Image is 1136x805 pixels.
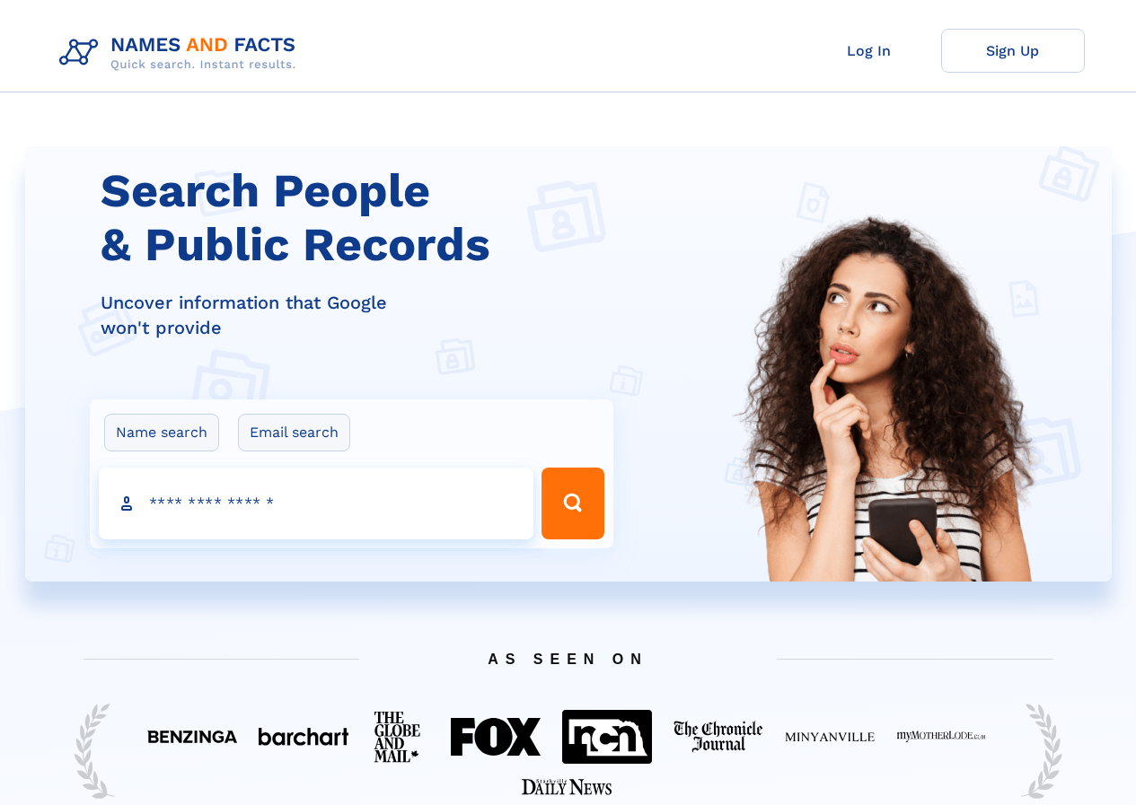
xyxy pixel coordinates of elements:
a: Sign Up [941,29,1085,73]
img: Featured on My Mother Lode [896,731,986,743]
label: Name search [104,414,219,451]
img: Featured on The Globe And Mail [370,707,429,766]
span: AS SEEN ON [57,629,1080,689]
img: Search People and Public records [721,211,1053,671]
h1: Search People & Public Records [101,164,625,272]
img: Logo Names and Facts [52,29,311,77]
img: Featured on Starkville Daily News [522,779,612,795]
img: Featured on FOX 40 [451,718,541,756]
img: Featured on Benzinga [147,731,237,743]
img: Featured on BarChart [259,728,348,745]
div: Uncover information that Google won't provide [101,290,625,340]
button: Search Button [542,468,604,539]
input: search input [99,468,533,539]
label: Email search [238,414,350,451]
img: Featured on NCN [562,710,652,763]
img: Featured on The Chronicle Journal [674,721,763,753]
a: Log In [797,29,941,73]
img: Featured on Minyanville [785,731,875,743]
